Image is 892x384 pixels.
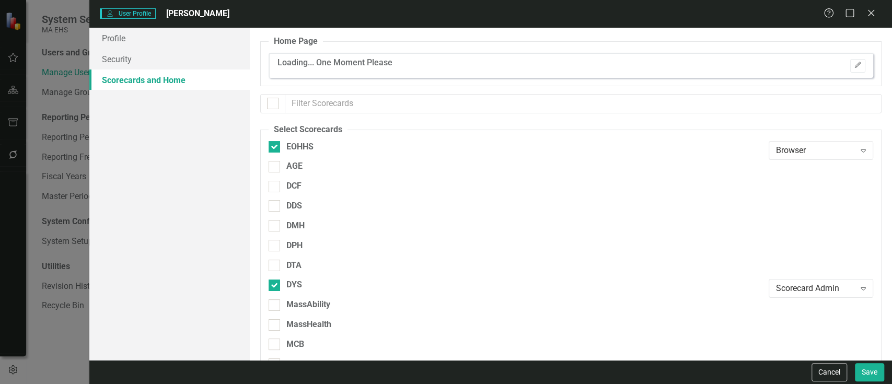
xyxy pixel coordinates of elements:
a: Profile [89,28,250,49]
a: Security [89,49,250,69]
div: DYS [286,279,302,291]
button: Please Save To Continue [850,59,865,73]
button: Cancel [812,363,847,381]
div: MassAbility [286,299,330,311]
div: MassHealth [286,319,331,331]
div: MCB [286,339,304,351]
button: Save [855,363,884,381]
div: Scorecard Admin [776,283,855,295]
a: Scorecards and Home [89,69,250,90]
div: Browser [776,144,855,156]
legend: Select Scorecards [269,124,347,136]
span: [PERSON_NAME] [166,8,229,18]
div: DPH [286,240,303,252]
input: Filter Scorecards [285,94,882,113]
p: Loading... One Moment Please [277,57,392,69]
div: DDS [286,200,302,212]
div: DCF [286,180,302,192]
div: EOHHS [286,141,314,153]
div: DTA [286,260,302,272]
legend: Home Page [269,36,323,48]
div: AGE [286,160,303,172]
div: DMH [286,220,305,232]
div: MCDHH [286,358,316,370]
span: User Profile [100,8,156,19]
